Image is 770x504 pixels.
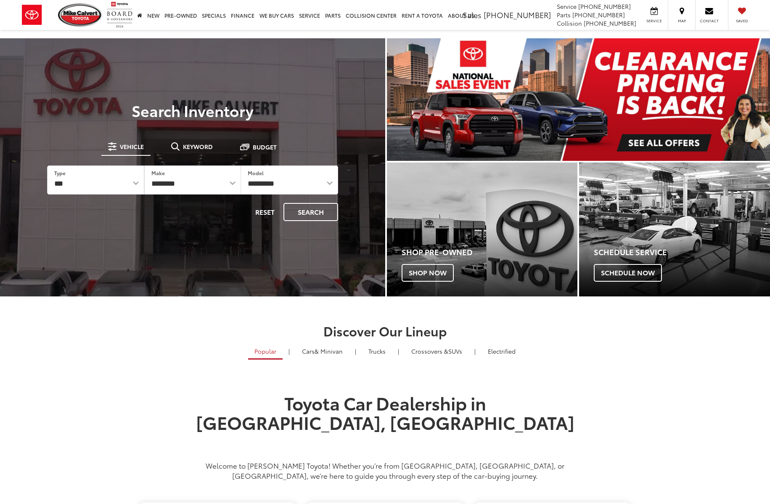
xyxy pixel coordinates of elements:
a: Schedule Service Schedule Now [579,163,770,296]
li: | [286,347,292,355]
a: Shop Pre-Owned Shop Now [387,163,578,296]
span: Vehicle [120,144,144,149]
div: Toyota [387,163,578,296]
div: Toyota [579,163,770,296]
h2: Discover Our Lineup [89,324,682,338]
h4: Schedule Service [594,248,770,256]
span: Keyword [183,144,213,149]
li: | [353,347,358,355]
span: Budget [253,144,277,150]
li: | [396,347,401,355]
span: Contact [700,18,719,24]
span: [PHONE_NUMBER] [572,11,625,19]
span: Collision [557,19,582,27]
span: Parts [557,11,571,19]
li: | [472,347,478,355]
label: Model [248,169,264,176]
img: Mike Calvert Toyota [58,3,103,27]
label: Make [151,169,165,176]
span: & Minivan [315,347,343,355]
h3: Search Inventory [35,102,350,119]
span: Service [557,2,577,11]
span: Service [645,18,664,24]
button: Reset [248,203,282,221]
span: [PHONE_NUMBER] [578,2,631,11]
span: Saved [733,18,751,24]
span: Shop Now [402,264,454,282]
a: Cars [296,344,349,358]
span: Map [672,18,691,24]
h4: Shop Pre-Owned [402,248,578,256]
span: Crossovers & [411,347,448,355]
span: [PHONE_NUMBER] [584,19,636,27]
span: [PHONE_NUMBER] [484,9,551,20]
label: Type [54,169,66,176]
h1: Toyota Car Dealership in [GEOGRAPHIC_DATA], [GEOGRAPHIC_DATA] [190,393,581,451]
a: Trucks [362,344,392,358]
a: Popular [248,344,283,360]
a: Electrified [482,344,522,358]
a: SUVs [405,344,468,358]
p: Welcome to [PERSON_NAME] Toyota! Whether you’re from [GEOGRAPHIC_DATA], [GEOGRAPHIC_DATA], or [GE... [190,460,581,480]
button: Search [283,203,338,221]
span: Schedule Now [594,264,662,282]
